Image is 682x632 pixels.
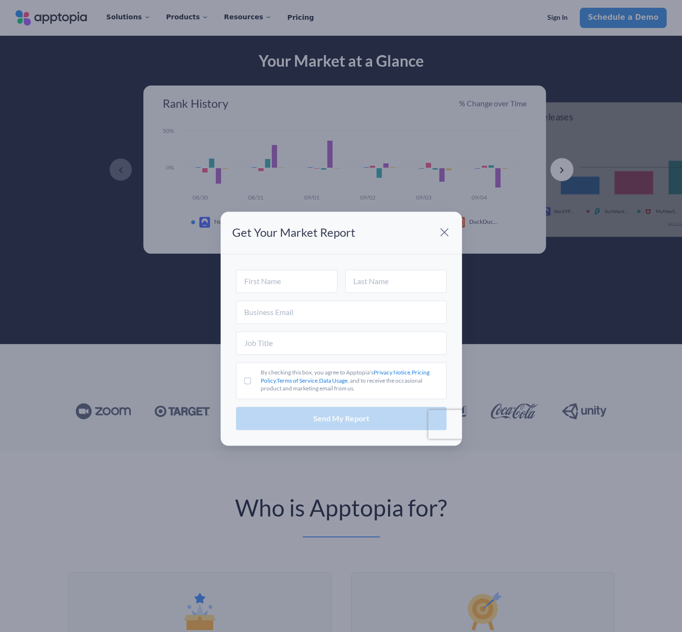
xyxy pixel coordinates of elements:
[319,377,348,384] a: Data Usage
[277,377,318,384] a: Terms of Service
[244,377,251,384] input: By checking this box, you agree to Apptopia'sPrivacy Notice,Pricing Policy,Terms of Service,Data ...
[236,270,337,293] input: First Name
[232,226,355,239] p: Get Your Market Report
[261,369,430,384] a: Pricing Policy
[236,331,446,355] input: Job Title
[428,410,552,439] iframe: reCAPTCHA
[236,301,446,324] input: Business Email
[345,270,446,293] input: Last Name
[374,369,410,376] a: Privacy Notice
[261,369,430,392] span: By checking this box, you agree to Apptopia's , , , , and to receive the occasional product and m...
